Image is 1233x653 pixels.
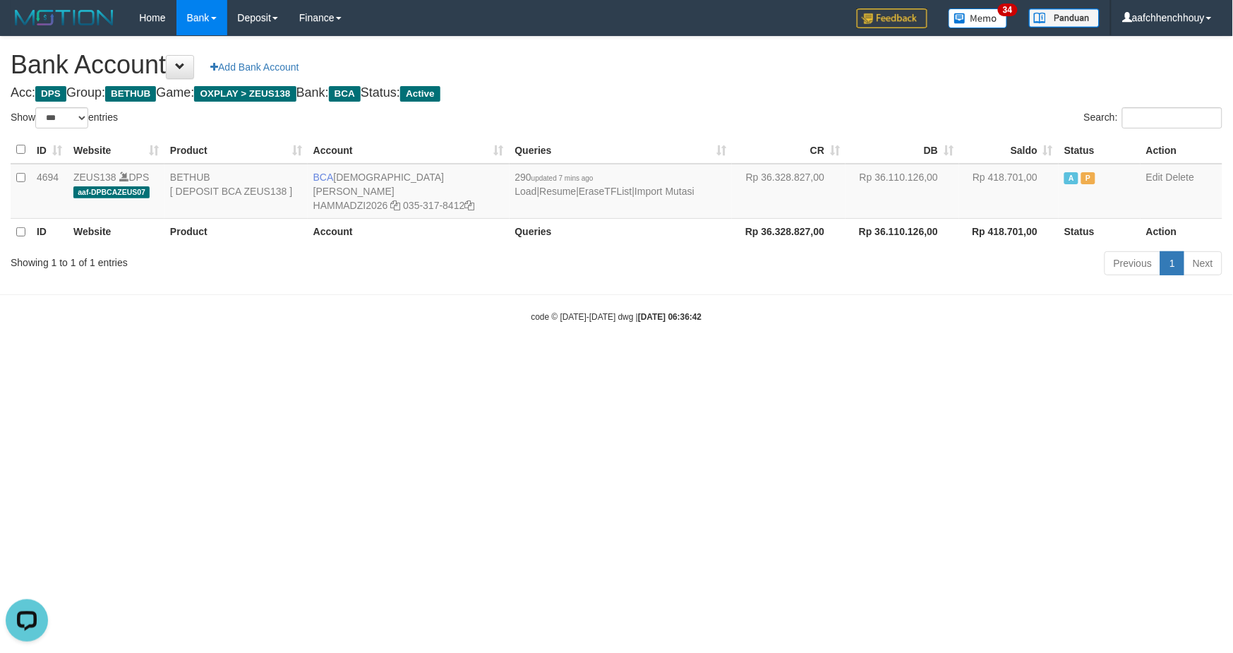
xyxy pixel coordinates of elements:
th: Website [68,218,164,245]
span: | | | [515,172,695,197]
span: BETHUB [105,86,156,102]
a: Edit [1146,172,1163,183]
th: Queries [510,218,733,245]
th: Action [1141,136,1222,164]
span: aaf-DPBCAZEUS07 [73,186,150,198]
th: Saldo: activate to sort column ascending [959,136,1059,164]
th: Queries: activate to sort column ascending [510,136,733,164]
img: Button%20Memo.svg [949,8,1008,28]
td: Rp 36.110.126,00 [846,164,959,219]
th: Website: activate to sort column ascending [68,136,164,164]
th: Action [1141,218,1222,245]
span: updated 7 mins ago [531,174,594,182]
td: 4694 [31,164,68,219]
a: Delete [1166,172,1194,183]
th: Product [164,218,308,245]
th: DB: activate to sort column ascending [846,136,959,164]
input: Search: [1122,107,1222,128]
strong: [DATE] 06:36:42 [638,312,702,322]
a: Add Bank Account [201,55,308,79]
img: panduan.png [1029,8,1100,28]
span: Active [1064,172,1078,184]
a: Import Mutasi [634,186,694,197]
th: ID: activate to sort column ascending [31,136,68,164]
span: 34 [998,4,1017,16]
th: Rp 36.328.827,00 [732,218,846,245]
button: Open LiveChat chat widget [6,6,48,48]
td: [DEMOGRAPHIC_DATA][PERSON_NAME] 035-317-8412 [308,164,510,219]
td: Rp 36.328.827,00 [732,164,846,219]
td: DPS [68,164,164,219]
td: BETHUB [ DEPOSIT BCA ZEUS138 ] [164,164,308,219]
span: DPS [35,86,66,102]
a: 1 [1160,251,1184,275]
th: Account [308,218,510,245]
th: Account: activate to sort column ascending [308,136,510,164]
label: Search: [1084,107,1222,128]
th: CR: activate to sort column ascending [732,136,846,164]
div: Showing 1 to 1 of 1 entries [11,250,503,270]
th: Status [1059,136,1141,164]
th: Rp 418.701,00 [959,218,1059,245]
span: Active [400,86,440,102]
span: BCA [313,172,334,183]
th: ID [31,218,68,245]
h4: Acc: Group: Game: Bank: Status: [11,86,1222,100]
a: EraseTFList [579,186,632,197]
a: Copy HAMMADZI2026 to clipboard [390,200,400,211]
img: MOTION_logo.png [11,7,118,28]
a: Next [1184,251,1222,275]
a: Previous [1105,251,1161,275]
span: Paused [1081,172,1095,184]
span: 290 [515,172,594,183]
label: Show entries [11,107,118,128]
small: code © [DATE]-[DATE] dwg | [531,312,702,322]
td: Rp 418.701,00 [959,164,1059,219]
select: Showentries [35,107,88,128]
span: OXPLAY > ZEUS138 [194,86,296,102]
th: Rp 36.110.126,00 [846,218,959,245]
th: Status [1059,218,1141,245]
a: HAMMADZI2026 [313,200,388,211]
a: Copy 0353178412 to clipboard [465,200,475,211]
span: BCA [329,86,361,102]
a: Resume [539,186,576,197]
a: Load [515,186,537,197]
img: Feedback.jpg [857,8,927,28]
h1: Bank Account [11,51,1222,79]
a: ZEUS138 [73,172,116,183]
th: Product: activate to sort column ascending [164,136,308,164]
